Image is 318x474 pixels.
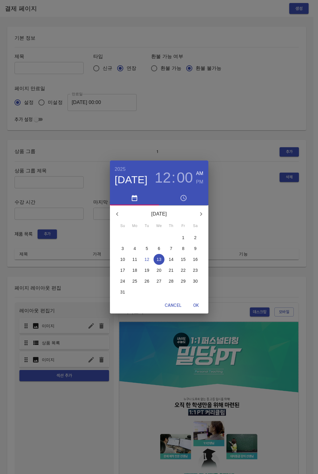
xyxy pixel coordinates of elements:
button: 31 [117,287,128,297]
button: 5 [141,243,152,254]
span: Th [166,223,177,229]
button: OK [187,300,206,311]
p: 18 [132,267,137,273]
p: 10 [120,256,125,262]
button: 12 [155,169,171,186]
p: 2 [194,235,197,241]
p: 20 [157,267,161,273]
button: 8 [178,243,189,254]
button: 9 [190,243,201,254]
button: Cancel [162,300,184,311]
p: 8 [182,245,184,252]
p: 4 [134,245,136,252]
button: 15 [178,254,189,265]
p: 30 [193,278,198,284]
p: 19 [144,267,149,273]
p: 3 [121,245,124,252]
button: 14 [166,254,177,265]
h3: : [171,169,175,186]
button: 19 [141,265,152,276]
p: 23 [193,267,198,273]
span: Mo [129,223,140,229]
button: 24 [117,276,128,287]
button: 27 [154,276,164,287]
span: Su [117,223,128,229]
span: Sa [190,223,201,229]
button: 30 [190,276,201,287]
button: 26 [141,276,152,287]
button: 2 [190,232,201,243]
button: [DATE] [115,174,148,186]
button: 00 [177,169,193,186]
button: 13 [154,254,164,265]
button: 20 [154,265,164,276]
p: 14 [169,256,174,262]
button: 22 [178,265,189,276]
button: 28 [166,276,177,287]
button: 3 [117,243,128,254]
span: OK [189,302,204,309]
p: 25 [132,278,137,284]
button: 11 [129,254,140,265]
button: 4 [129,243,140,254]
button: 23 [190,265,201,276]
p: 22 [181,267,186,273]
p: 6 [158,245,160,252]
button: 21 [166,265,177,276]
p: 21 [169,267,174,273]
p: [DATE] [124,210,194,218]
p: 28 [169,278,174,284]
button: 25 [129,276,140,287]
p: 11 [132,256,137,262]
button: AM [196,169,203,178]
p: 5 [146,245,148,252]
p: 12 [144,256,149,262]
p: 13 [157,256,161,262]
p: 17 [120,267,125,273]
p: 27 [157,278,161,284]
p: 16 [193,256,198,262]
button: 29 [178,276,189,287]
button: 17 [117,265,128,276]
p: 7 [170,245,172,252]
button: 12 [141,254,152,265]
span: We [154,223,164,229]
button: 6 [154,243,164,254]
button: 1 [178,232,189,243]
button: 10 [117,254,128,265]
p: 24 [120,278,125,284]
p: 29 [181,278,186,284]
button: 16 [190,254,201,265]
button: 18 [129,265,140,276]
span: Fr [178,223,189,229]
p: 26 [144,278,149,284]
p: 9 [194,245,197,252]
span: Tu [141,223,152,229]
button: PM [196,178,203,186]
p: 15 [181,256,186,262]
span: Cancel [165,302,181,309]
p: 1 [182,235,184,241]
p: 31 [120,289,125,295]
button: 2025 [115,165,126,174]
button: 7 [166,243,177,254]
